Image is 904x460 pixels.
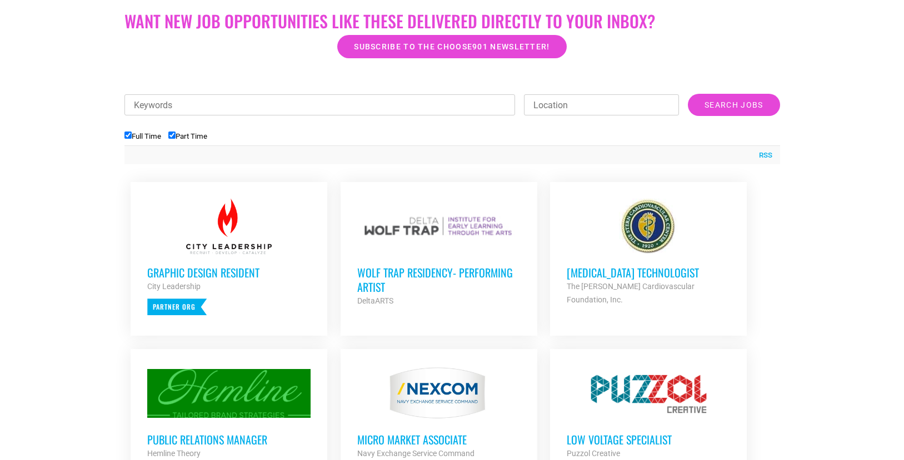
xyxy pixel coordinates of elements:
a: Subscribe to the Choose901 newsletter! [337,35,566,58]
input: Full Time [124,132,132,139]
label: Full Time [124,132,161,140]
span: Subscribe to the Choose901 newsletter! [354,43,550,50]
strong: Hemline Theory [147,449,201,458]
strong: Puzzol Creative [567,449,620,458]
h3: [MEDICAL_DATA] Technologist [567,265,730,280]
strong: DeltaARTS [357,296,393,305]
input: Keywords [124,94,516,115]
a: RSS [753,150,772,161]
input: Location [524,94,679,115]
h3: Public Relations Manager [147,432,311,447]
h3: Wolf Trap Residency- Performing Artist [357,265,521,294]
input: Search Jobs [688,94,780,116]
h2: Want New Job Opportunities like these Delivered Directly to your Inbox? [124,11,780,31]
h3: MICRO MARKET ASSOCIATE [357,432,521,447]
h3: Graphic Design Resident [147,265,311,280]
a: Wolf Trap Residency- Performing Artist DeltaARTS [341,182,537,324]
p: Partner Org [147,299,207,315]
strong: Navy Exchange Service Command [357,449,475,458]
h3: Low Voltage Specialist [567,432,730,447]
input: Part Time [168,132,176,139]
a: [MEDICAL_DATA] Technologist The [PERSON_NAME] Cardiovascular Foundation, Inc. [550,182,747,323]
label: Part Time [168,132,207,140]
strong: City Leadership [147,282,201,291]
strong: The [PERSON_NAME] Cardiovascular Foundation, Inc. [567,282,695,304]
a: Graphic Design Resident City Leadership Partner Org [131,182,327,332]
